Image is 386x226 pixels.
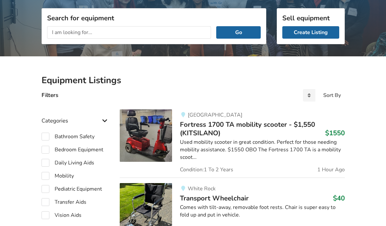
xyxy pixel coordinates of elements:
[317,167,345,173] span: 1 Hour Ago
[120,110,344,178] a: mobility-fortress 1700 ta mobility scooter - $1,550 (kitsilano)[GEOGRAPHIC_DATA]Fortress 1700 TA ...
[188,112,242,119] span: [GEOGRAPHIC_DATA]
[42,104,110,128] div: Categories
[120,110,172,162] img: mobility-fortress 1700 ta mobility scooter - $1,550 (kitsilano)
[323,93,341,98] div: Sort By
[180,139,344,161] div: Used mobility scooter in great condition. Perfect for those needing mobility assistance. $1550 OB...
[42,92,58,99] h4: Filters
[282,27,339,39] a: Create Listing
[180,120,315,138] span: Fortress 1700 TA mobility scooter - $1,550 (KITSILANO)
[180,167,233,173] span: Condition: 1 To 2 Years
[42,159,94,167] label: Daily Living Aids
[47,27,211,39] input: I am looking for...
[42,75,345,86] h2: Equipment Listings
[180,194,249,203] span: Transport Wheelchair
[42,133,95,141] label: Bathroom Safety
[42,198,86,206] label: Transfer Aids
[42,212,81,219] label: Vision Aids
[42,172,74,180] label: Mobility
[325,129,345,138] h3: $1550
[180,204,344,219] div: Comes with tilt-away, removable foot rests. Chair is super easy to fold up and put in vehicle.
[216,27,260,39] button: Go
[282,14,339,23] h3: Sell equipment
[42,185,102,193] label: Pediatric Equipment
[188,185,216,193] span: White Rock
[42,146,103,154] label: Bedroom Equipment
[333,194,345,203] h3: $40
[47,14,261,23] h3: Search for equipment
